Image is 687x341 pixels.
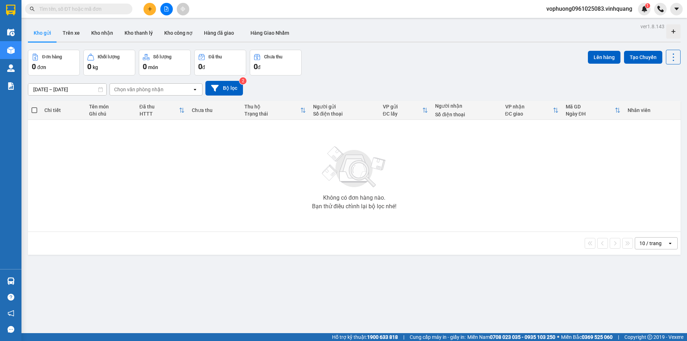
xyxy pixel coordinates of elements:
[641,6,648,12] img: icon-new-feature
[89,104,132,109] div: Tên món
[313,111,376,117] div: Số điện thoại
[561,333,613,341] span: Miền Bắc
[318,142,390,192] img: svg+xml;base64,PHN2ZyBjbGFzcz0ibGlzdC1wbHVnX19zdmciIHhtbG5zPSJodHRwOi8vd3d3LnczLm9yZy8yMDAwL3N2Zy...
[98,54,120,59] div: Khối lượng
[164,6,169,11] span: file-add
[566,111,615,117] div: Ngày ĐH
[640,23,664,30] div: ver 1.8.143
[8,294,14,301] span: question-circle
[30,6,35,11] span: search
[618,333,619,341] span: |
[250,50,302,75] button: Chưa thu0đ
[114,86,164,93] div: Chọn văn phòng nhận
[89,111,132,117] div: Ghi chú
[180,6,185,11] span: aim
[624,51,662,64] button: Tạo Chuyến
[159,24,198,42] button: Kho công nợ
[313,104,376,109] div: Người gửi
[140,111,179,117] div: HTTT
[8,310,14,317] span: notification
[198,62,202,71] span: 0
[177,3,189,15] button: aim
[490,334,555,340] strong: 0708 023 035 - 0935 103 250
[143,3,156,15] button: plus
[657,6,664,12] img: phone-icon
[57,24,86,42] button: Trên xe
[410,333,466,341] span: Cung cấp máy in - giấy in:
[83,50,135,75] button: Khối lượng0kg
[198,24,240,42] button: Hàng đã giao
[119,24,159,42] button: Kho thanh lý
[367,334,398,340] strong: 1900 633 818
[8,326,14,333] span: message
[93,64,98,70] span: kg
[557,336,559,338] span: ⚪️
[192,107,237,113] div: Chưa thu
[666,24,681,39] div: Tạo kho hàng mới
[136,101,189,120] th: Toggle SortBy
[670,3,683,15] button: caret-down
[32,62,36,71] span: 0
[312,204,396,209] div: Bạn thử điều chỉnh lại bộ lọc nhé!
[435,112,498,117] div: Số điện thoại
[646,3,649,8] span: 1
[28,84,106,95] input: Select a date range.
[244,104,300,109] div: Thu hộ
[673,6,680,12] span: caret-down
[192,87,198,92] svg: open
[7,47,15,54] img: warehouse-icon
[39,5,124,13] input: Tìm tên, số ĐT hoặc mã đơn
[7,82,15,90] img: solution-icon
[6,5,15,15] img: logo-vxr
[143,62,147,71] span: 0
[86,24,119,42] button: Kho nhận
[588,51,620,64] button: Lên hàng
[28,24,57,42] button: Kho gửi
[505,104,553,109] div: VP nhận
[645,3,650,8] sup: 1
[44,107,82,113] div: Chi tiết
[323,195,385,201] div: Không có đơn hàng nào.
[505,111,553,117] div: ĐC giao
[244,111,300,117] div: Trạng thái
[241,101,310,120] th: Toggle SortBy
[566,104,615,109] div: Mã GD
[541,4,638,13] span: vophuong0961025083.vinhquang
[562,101,624,120] th: Toggle SortBy
[667,240,673,246] svg: open
[37,64,46,70] span: đơn
[258,64,260,70] span: đ
[502,101,562,120] th: Toggle SortBy
[87,62,91,71] span: 0
[264,54,282,59] div: Chưa thu
[435,103,498,109] div: Người nhận
[383,111,423,117] div: ĐC lấy
[628,107,677,113] div: Nhân viên
[194,50,246,75] button: Đã thu0đ
[239,77,247,84] sup: 2
[160,3,173,15] button: file-add
[139,50,191,75] button: Số lượng0món
[28,50,80,75] button: Đơn hàng0đơn
[205,81,243,96] button: Bộ lọc
[582,334,613,340] strong: 0369 525 060
[148,64,158,70] span: món
[639,240,662,247] div: 10 / trang
[7,64,15,72] img: warehouse-icon
[202,64,205,70] span: đ
[467,333,555,341] span: Miền Nam
[7,277,15,285] img: warehouse-icon
[42,54,62,59] div: Đơn hàng
[7,29,15,36] img: warehouse-icon
[403,333,404,341] span: |
[647,335,652,340] span: copyright
[254,62,258,71] span: 0
[250,30,289,36] span: Hàng Giao Nhầm
[332,333,398,341] span: Hỗ trợ kỹ thuật:
[153,54,171,59] div: Số lượng
[383,104,423,109] div: VP gửi
[147,6,152,11] span: plus
[140,104,179,109] div: Đã thu
[379,101,432,120] th: Toggle SortBy
[209,54,222,59] div: Đã thu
